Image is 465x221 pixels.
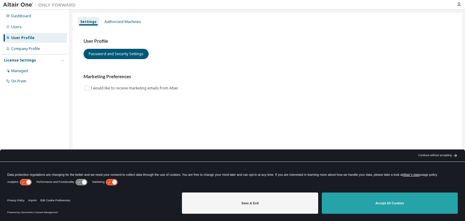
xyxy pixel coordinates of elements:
div: License Settings [4,58,36,63]
div: On Prem [11,79,26,84]
div: Managed [11,69,28,73]
label: I would like to receive marketing emails from Altair [91,85,180,92]
div: Authorized Machines [104,19,141,24]
img: Altair One [3,2,79,8]
button: Password and Security Settings [84,49,149,59]
div: User Profile [11,35,35,40]
div: Dashboard [11,14,31,18]
h3: Marketing Preferences [84,74,451,80]
div: Settings [80,19,97,24]
div: Users [11,25,22,29]
h3: User Profile [84,38,451,44]
div: Company Profile [11,46,40,51]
